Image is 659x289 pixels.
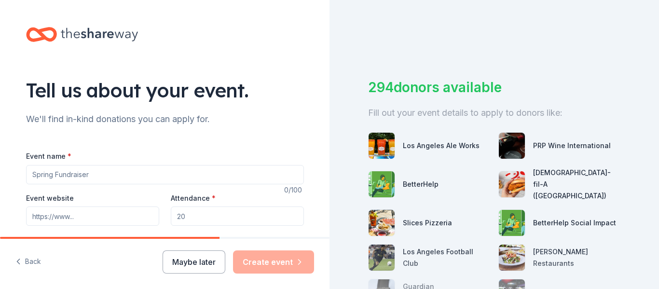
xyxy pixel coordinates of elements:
img: photo for PRP Wine International [499,133,525,159]
button: Back [15,252,41,272]
label: Date [26,235,159,245]
div: Los Angeles Ale Works [403,140,480,151]
div: BetterHelp [403,179,439,190]
input: 20 [171,206,304,226]
div: 294 donors available [368,77,620,97]
div: BetterHelp Social Impact [533,217,616,229]
div: PRP Wine International [533,140,611,151]
input: https://www... [26,206,159,226]
img: photo for BetterHelp Social Impact [499,210,525,236]
label: Attendance [171,193,216,203]
div: Tell us about your event. [26,77,304,104]
div: [DEMOGRAPHIC_DATA]-fil-A ([GEOGRAPHIC_DATA]) [533,167,621,202]
label: Event website [26,193,74,203]
img: photo for Chick-fil-A (Los Angeles) [499,171,525,197]
button: Maybe later [163,250,225,274]
div: 0 /100 [284,184,304,196]
img: photo for BetterHelp [369,171,395,197]
div: We'll find in-kind donations you can apply for. [26,111,304,127]
input: Spring Fundraiser [26,165,304,184]
label: Event name [26,151,71,161]
img: photo for Los Angeles Ale Works [369,133,395,159]
div: Fill out your event details to apply to donors like: [368,105,620,121]
label: ZIP code [171,235,206,245]
div: Slices Pizzeria [403,217,452,229]
img: photo for Slices Pizzeria [369,210,395,236]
